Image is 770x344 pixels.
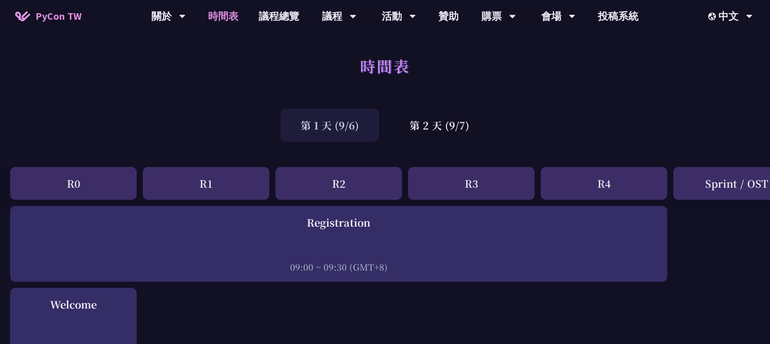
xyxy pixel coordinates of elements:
div: 第 2 天 (9/7) [389,109,490,142]
img: Home icon of PyCon TW 2025 [15,11,30,21]
h1: 時間表 [360,51,410,81]
a: PyCon TW [5,4,92,29]
div: R3 [408,167,535,200]
div: 09:00 ~ 09:30 (GMT+8) [15,261,662,273]
div: R2 [275,167,402,200]
div: Registration [15,215,662,230]
div: R4 [541,167,667,200]
div: Welcome [15,297,132,312]
span: PyCon TW [35,9,82,24]
div: R0 [10,167,137,200]
div: R1 [143,167,269,200]
div: 第 1 天 (9/6) [280,109,379,142]
img: Locale Icon [708,13,718,20]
